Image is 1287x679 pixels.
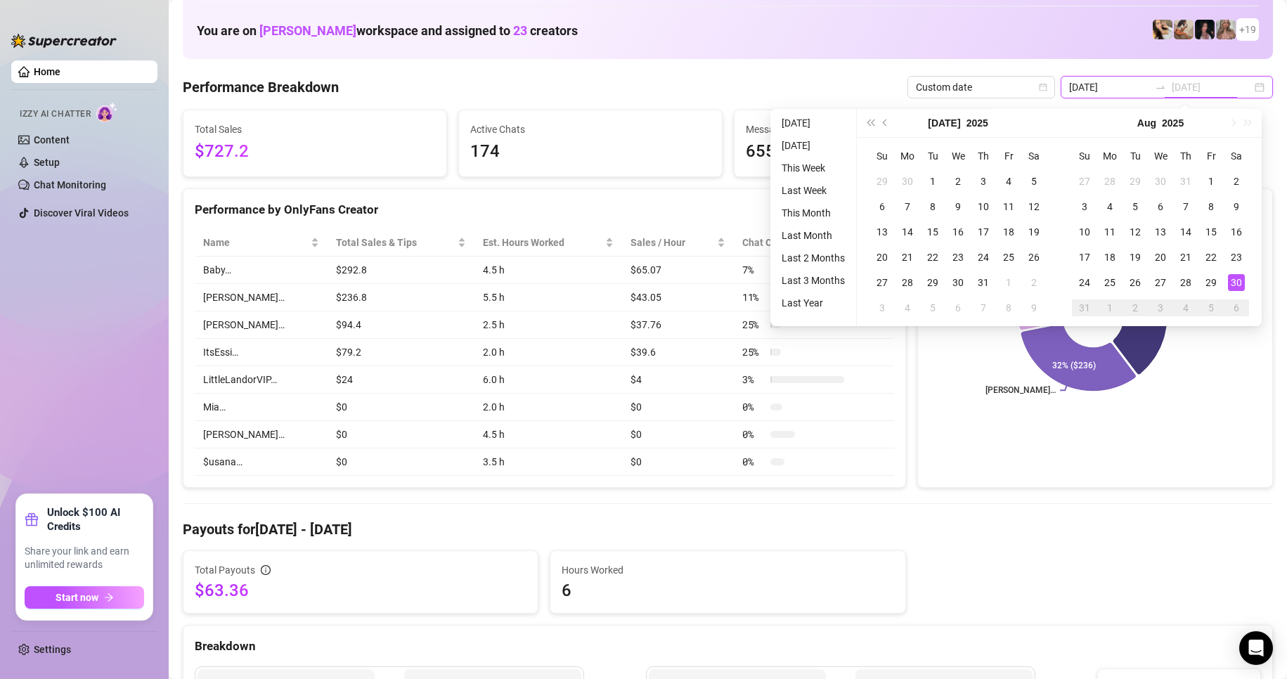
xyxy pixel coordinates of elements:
[259,23,356,38] span: [PERSON_NAME]
[899,224,916,240] div: 14
[630,235,714,250] span: Sales / Hour
[474,448,622,476] td: 3.5 h
[874,173,891,190] div: 29
[34,134,70,145] a: Content
[25,545,144,572] span: Share your link and earn unlimited rewards
[1076,299,1093,316] div: 31
[1239,22,1256,37] span: + 19
[1076,249,1093,266] div: 17
[975,249,992,266] div: 24
[1228,224,1245,240] div: 16
[34,157,60,168] a: Setup
[862,109,878,137] button: Last year (Control + left)
[975,224,992,240] div: 17
[183,519,1273,539] h4: Payouts for [DATE] - [DATE]
[895,169,920,194] td: 2025-06-30
[895,245,920,270] td: 2025-07-21
[1076,224,1093,240] div: 10
[562,579,893,602] span: 6
[1155,82,1166,93] span: swap-right
[1152,249,1169,266] div: 20
[34,179,106,190] a: Chat Monitoring
[1152,173,1169,190] div: 30
[1195,20,1215,39] img: Baby (@babyyyybellaa)
[1224,270,1249,295] td: 2025-08-30
[869,169,895,194] td: 2025-06-29
[183,77,339,97] h4: Performance Breakdown
[742,344,765,360] span: 25 %
[895,219,920,245] td: 2025-07-14
[483,235,602,250] div: Est. Hours Worked
[920,143,945,169] th: Tu
[34,66,60,77] a: Home
[1000,173,1017,190] div: 4
[776,115,851,131] li: [DATE]
[1072,194,1097,219] td: 2025-08-03
[1148,245,1173,270] td: 2025-08-20
[975,274,992,291] div: 31
[1123,295,1148,321] td: 2025-09-02
[895,270,920,295] td: 2025-07-28
[1198,143,1224,169] th: Fr
[1021,169,1047,194] td: 2025-07-05
[874,224,891,240] div: 13
[1177,274,1194,291] div: 28
[20,108,91,121] span: Izzy AI Chatter
[920,295,945,321] td: 2025-08-05
[1148,143,1173,169] th: We
[1123,245,1148,270] td: 2025-08-19
[975,173,992,190] div: 3
[1076,173,1093,190] div: 27
[742,317,765,332] span: 25 %
[474,421,622,448] td: 4.5 h
[1127,224,1144,240] div: 12
[1228,173,1245,190] div: 2
[470,138,711,165] span: 174
[1177,198,1194,215] div: 7
[869,219,895,245] td: 2025-07-13
[336,235,455,250] span: Total Sales & Tips
[1203,299,1220,316] div: 5
[1101,198,1118,215] div: 4
[11,34,117,48] img: logo-BBDzfeDw.svg
[1148,169,1173,194] td: 2025-07-30
[195,579,526,602] span: $63.36
[1224,295,1249,321] td: 2025-09-06
[1177,299,1194,316] div: 4
[1148,194,1173,219] td: 2025-08-06
[622,311,734,339] td: $37.76
[869,295,895,321] td: 2025-08-03
[1198,270,1224,295] td: 2025-08-29
[996,219,1021,245] td: 2025-07-18
[195,257,328,284] td: Baby…
[950,274,966,291] div: 30
[261,565,271,575] span: info-circle
[195,229,328,257] th: Name
[971,169,996,194] td: 2025-07-03
[1026,299,1042,316] div: 9
[474,366,622,394] td: 6.0 h
[474,394,622,421] td: 2.0 h
[996,169,1021,194] td: 2025-07-04
[1239,631,1273,665] div: Open Intercom Messenger
[622,229,734,257] th: Sales / Hour
[746,122,986,137] span: Messages Sent
[1072,169,1097,194] td: 2025-07-27
[950,224,966,240] div: 16
[1021,219,1047,245] td: 2025-07-19
[1127,274,1144,291] div: 26
[924,299,941,316] div: 5
[328,229,474,257] th: Total Sales & Tips
[899,173,916,190] div: 30
[869,194,895,219] td: 2025-07-06
[924,249,941,266] div: 22
[328,284,474,311] td: $236.8
[1148,295,1173,321] td: 2025-09-03
[971,194,996,219] td: 2025-07-10
[924,173,941,190] div: 1
[203,235,308,250] span: Name
[1127,198,1144,215] div: 5
[195,366,328,394] td: LittleLandorVIP…
[96,102,118,122] img: AI Chatter
[328,394,474,421] td: $0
